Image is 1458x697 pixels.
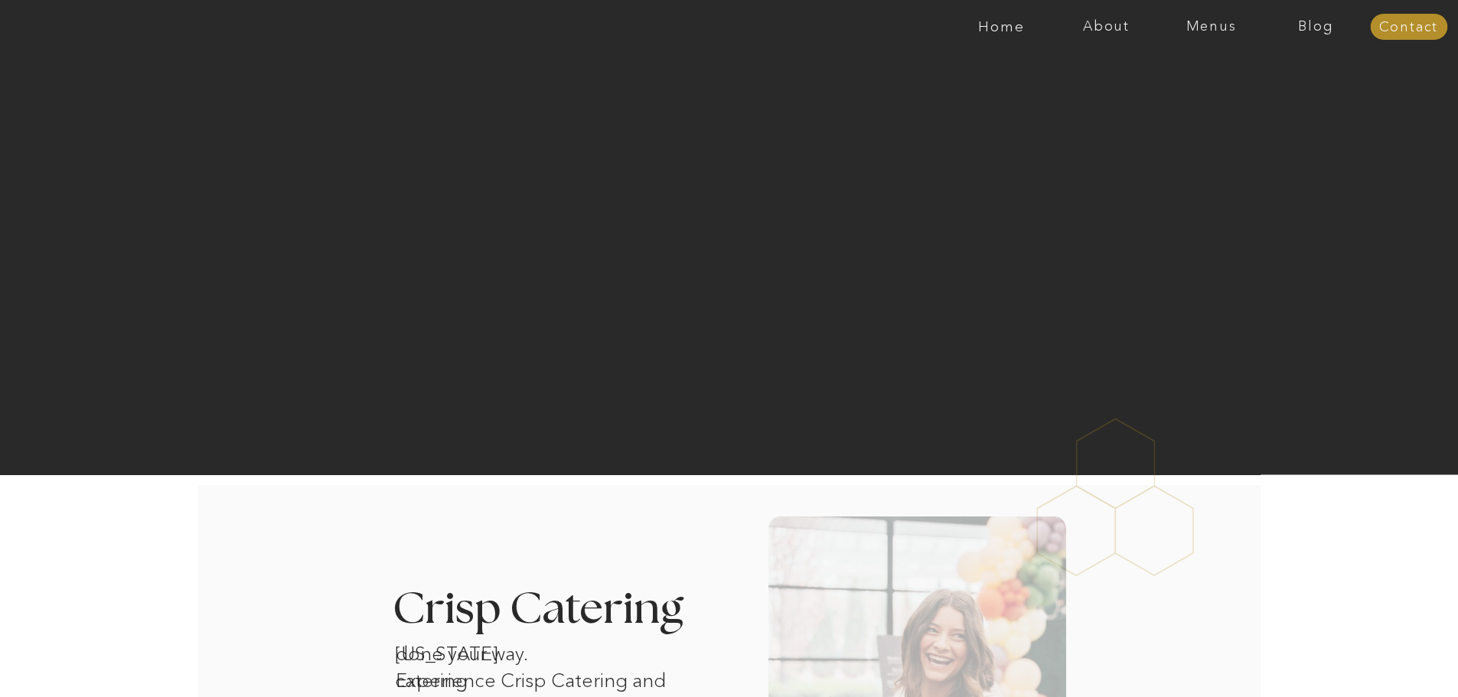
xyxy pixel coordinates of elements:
[1264,19,1368,34] a: Blog
[949,19,1054,34] a: Home
[1054,19,1159,34] a: About
[393,588,722,633] h3: Crisp Catering
[1159,19,1264,34] a: Menus
[1370,20,1447,35] a: Contact
[395,640,554,660] h1: [US_STATE] catering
